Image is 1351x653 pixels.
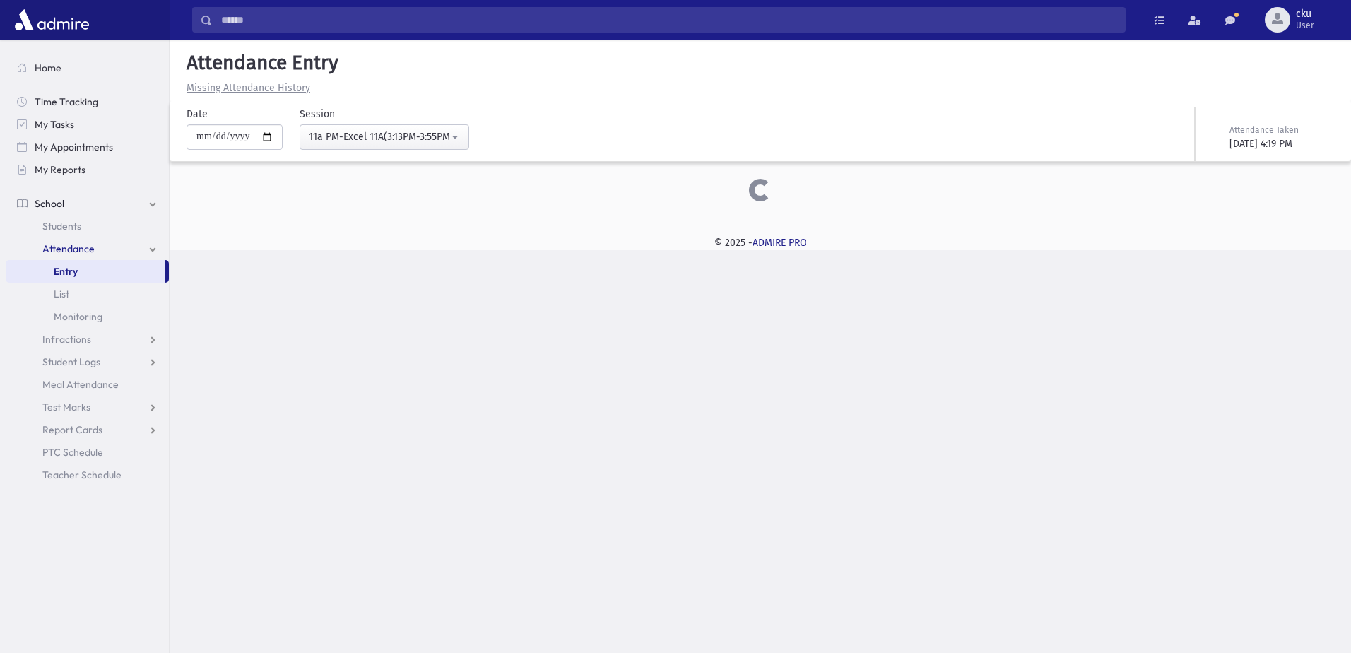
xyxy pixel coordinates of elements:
span: Test Marks [42,401,90,413]
a: Teacher Schedule [6,464,169,486]
a: Infractions [6,328,169,351]
a: My Reports [6,158,169,181]
a: Time Tracking [6,90,169,113]
label: Session [300,107,335,122]
span: PTC Schedule [42,446,103,459]
span: My Reports [35,163,85,176]
a: Monitoring [6,305,169,328]
div: [DATE] 4:19 PM [1229,136,1331,151]
a: Attendance [6,237,169,260]
span: Students [42,220,81,233]
a: My Tasks [6,113,169,136]
a: Home [6,57,169,79]
a: Meal Attendance [6,373,169,396]
a: Test Marks [6,396,169,418]
span: Home [35,61,61,74]
u: Missing Attendance History [187,82,310,94]
div: 11a PM-Excel 11A(3:13PM-3:55PM) [309,129,449,144]
a: Student Logs [6,351,169,373]
a: ADMIRE PRO [753,237,807,249]
span: Infractions [42,333,91,346]
span: Teacher Schedule [42,469,122,481]
span: User [1296,20,1314,31]
div: © 2025 - [192,235,1328,250]
div: Attendance Taken [1229,124,1331,136]
span: My Tasks [35,118,74,131]
span: Attendance [42,242,95,255]
a: School [6,192,169,215]
a: Entry [6,260,165,283]
a: Report Cards [6,418,169,441]
span: Report Cards [42,423,102,436]
img: AdmirePro [11,6,93,34]
a: Missing Attendance History [181,82,310,94]
a: Students [6,215,169,237]
button: 11a PM-Excel 11A(3:13PM-3:55PM) [300,124,469,150]
a: My Appointments [6,136,169,158]
span: cku [1296,8,1314,20]
span: Monitoring [54,310,102,323]
a: PTC Schedule [6,441,169,464]
label: Date [187,107,208,122]
h5: Attendance Entry [181,51,1340,75]
a: List [6,283,169,305]
span: My Appointments [35,141,113,153]
span: List [54,288,69,300]
span: Meal Attendance [42,378,119,391]
input: Search [213,7,1125,33]
span: Student Logs [42,355,100,368]
span: Entry [54,265,78,278]
span: School [35,197,64,210]
span: Time Tracking [35,95,98,108]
